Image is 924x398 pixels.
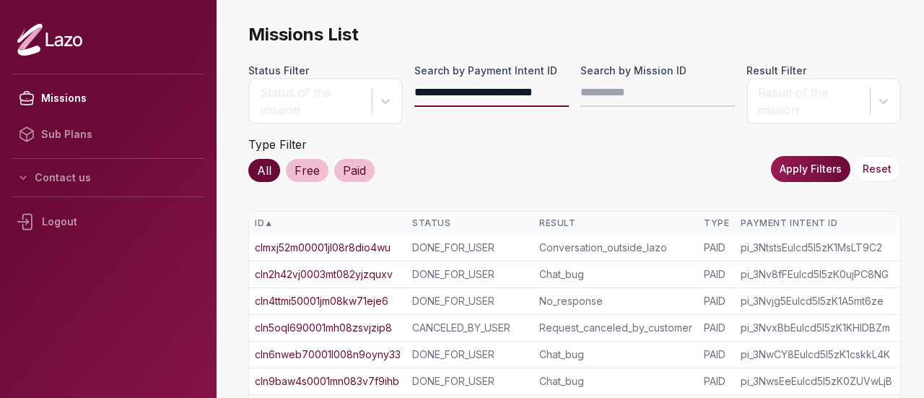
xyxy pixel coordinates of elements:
span: ▲ [264,217,273,229]
div: DONE_FOR_USER [412,294,528,308]
div: pi_3NvxBbEulcd5I5zK1KHIDBZm [741,321,900,335]
a: cln9baw4s0001mn083v7f9ihb [255,374,399,389]
div: DONE_FOR_USER [412,241,528,255]
div: CANCELED_BY_USER [412,321,528,335]
div: DONE_FOR_USER [412,347,528,362]
div: pi_3Nv8fFEulcd5I5zK0ujPC8NG [741,267,900,282]
label: Search by Payment Intent ID [414,64,569,78]
div: PAID [704,294,729,308]
div: Result of the mission [758,84,863,118]
div: DONE_FOR_USER [412,267,528,282]
div: DONE_FOR_USER [412,374,528,389]
div: ID [255,217,401,229]
div: No_response [539,294,692,308]
div: Chat_bug [539,347,692,362]
div: Logout [12,203,205,241]
div: Chat_bug [539,267,692,282]
label: Result Filter [746,64,901,78]
div: PAID [704,321,729,335]
button: Contact us [12,165,205,191]
div: Paid [334,159,375,182]
a: Missions [12,80,205,116]
div: Status of the mission [260,84,365,118]
div: Payment Intent ID [741,217,900,229]
a: Sub Plans [12,116,205,152]
div: PAID [704,267,729,282]
label: Status Filter [248,64,403,78]
div: PAID [704,374,729,389]
div: All [248,159,280,182]
a: clmxj52m00001jl08r8dio4wu [255,241,391,255]
label: Search by Mission ID [580,64,735,78]
div: Request_canceled_by_customer [539,321,692,335]
div: pi_3NtstsEulcd5I5zK1MsLT9C2 [741,241,900,255]
button: Apply Filters [771,156,850,182]
a: cln4ttmi50001jm08kw71eje6 [255,294,388,308]
a: cln6nweb70001l008n9oyny33 [255,347,401,362]
button: Reset [853,156,901,182]
a: cln5oql690001mh08zsvjzip8 [255,321,392,335]
div: pi_3NwCY8Eulcd5I5zK1cskkL4K [741,347,900,362]
div: PAID [704,241,729,255]
div: Conversation_outside_lazo [539,241,692,255]
div: Free [286,159,328,182]
span: Missions List [248,23,901,46]
div: Chat_bug [539,374,692,389]
div: Type [704,217,729,229]
label: Type Filter [248,137,307,152]
div: pi_3NwsEeEulcd5I5zK0ZUVwLjB [741,374,900,389]
div: Status [412,217,528,229]
a: cln2h42vj0003mt082yjzquxv [255,267,393,282]
div: Result [539,217,692,229]
div: PAID [704,347,729,362]
div: pi_3Nvjg5Eulcd5I5zK1A5mt6ze [741,294,900,308]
